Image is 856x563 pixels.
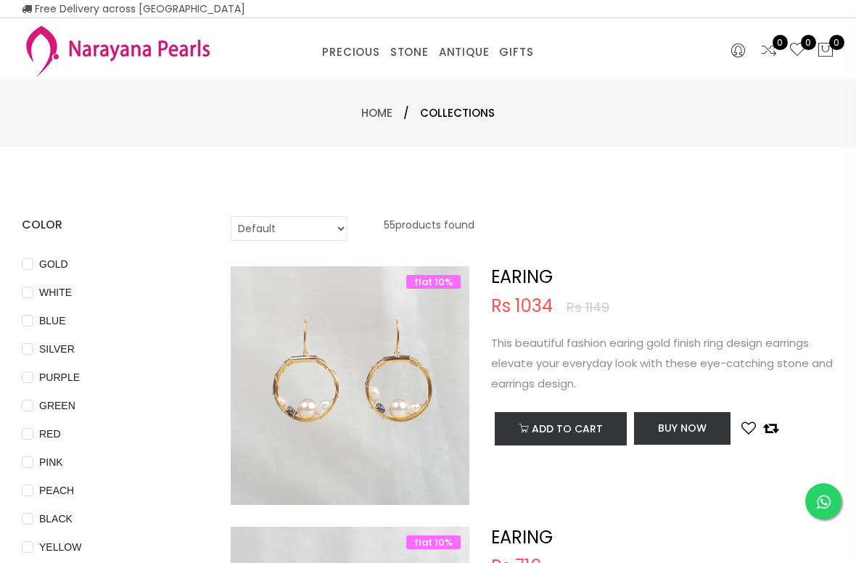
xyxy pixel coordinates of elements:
[33,369,86,385] span: PURPLE
[567,301,609,314] span: Rs 1149
[33,511,78,527] span: BLACK
[403,104,409,122] span: /
[491,297,553,315] span: Rs 1034
[322,41,379,63] a: PRECIOUS
[634,412,731,445] button: Buy Now
[33,256,74,272] span: GOLD
[801,35,816,50] span: 0
[829,35,844,50] span: 0
[33,398,81,414] span: GREEN
[499,41,533,63] a: GIFTS
[491,333,834,394] p: This beautiful fashion earing gold finish ring design earrings elevate your everyday look with th...
[491,525,553,549] a: EARING
[361,105,392,120] a: Home
[33,426,67,442] span: RED
[390,41,429,63] a: STONE
[741,419,756,437] button: Add to wishlist
[406,275,461,289] span: flat 10%
[817,41,834,60] button: 0
[33,539,87,555] span: YELLOW
[33,313,72,329] span: BLUE
[406,535,461,549] span: flat 10%
[22,1,245,16] span: Free Delivery across [GEOGRAPHIC_DATA]
[22,216,209,234] h4: COLOR
[789,41,806,60] a: 0
[33,454,69,470] span: PINK
[495,412,627,445] button: Add to cart
[773,35,788,50] span: 0
[760,41,778,60] a: 0
[33,341,81,357] span: SILVER
[420,104,495,122] span: Collections
[384,216,474,241] p: 55 products found
[491,265,553,289] a: EARING
[763,419,778,437] button: Add to compare
[33,482,80,498] span: PEACH
[439,41,490,63] a: ANTIQUE
[33,284,78,300] span: WHITE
